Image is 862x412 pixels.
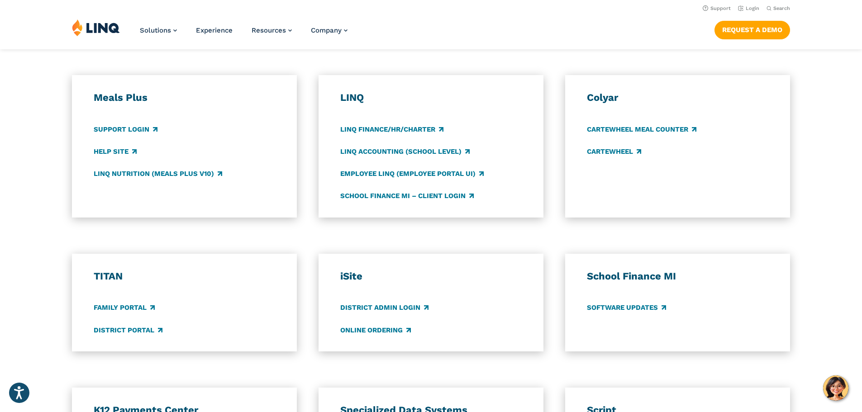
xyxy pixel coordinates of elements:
a: Help Site [94,147,137,156]
h3: Meals Plus [94,91,276,104]
nav: Primary Navigation [140,19,348,49]
span: Company [311,26,342,34]
a: LINQ Finance/HR/Charter [340,124,443,134]
a: LINQ Nutrition (Meals Plus v10) [94,169,222,179]
h3: TITAN [94,270,276,283]
h3: LINQ [340,91,522,104]
a: District Portal [94,325,162,335]
a: Experience [196,26,233,34]
a: Family Portal [94,303,155,313]
a: LINQ Accounting (school level) [340,147,470,156]
button: Open Search Bar [767,5,790,12]
a: Solutions [140,26,177,34]
a: CARTEWHEEL Meal Counter [587,124,696,134]
h3: Colyar [587,91,769,104]
a: School Finance MI – Client Login [340,191,474,201]
span: Solutions [140,26,171,34]
a: Login [738,5,759,11]
a: CARTEWHEEL [587,147,641,156]
a: Support [703,5,731,11]
a: District Admin Login [340,303,429,313]
a: Software Updates [587,303,666,313]
a: Request a Demo [714,21,790,39]
h3: School Finance MI [587,270,769,283]
span: Search [773,5,790,11]
nav: Button Navigation [714,19,790,39]
button: Hello, have a question? Let’s chat. [823,375,848,401]
h3: iSite [340,270,522,283]
a: Resources [252,26,292,34]
a: Company [311,26,348,34]
a: Support Login [94,124,157,134]
a: Online Ordering [340,325,411,335]
img: LINQ | K‑12 Software [72,19,120,36]
span: Resources [252,26,286,34]
a: Employee LINQ (Employee Portal UI) [340,169,484,179]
